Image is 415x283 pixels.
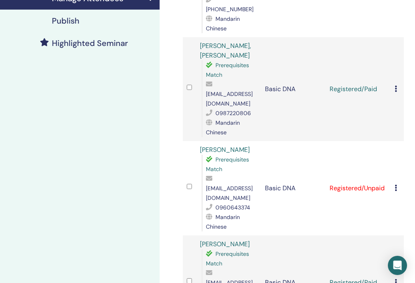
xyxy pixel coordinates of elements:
h4: Publish [52,16,79,26]
td: Basic DNA [261,141,326,235]
span: 0960643374 [215,204,250,211]
span: Prerequisites Match [206,62,249,78]
a: [PERSON_NAME] [200,240,250,248]
td: Basic DNA [261,37,326,141]
a: [PERSON_NAME] [200,145,250,154]
span: Prerequisites Match [206,156,249,173]
div: Open Intercom Messenger [388,256,407,275]
span: Mandarin Chinese [206,15,240,32]
span: Prerequisites Match [206,250,249,267]
span: [PHONE_NUMBER] [206,6,253,13]
span: Mandarin Chinese [206,213,240,230]
h4: Highlighted Seminar [52,38,128,48]
span: Mandarin Chinese [206,119,240,136]
span: [EMAIL_ADDRESS][DOMAIN_NAME] [206,185,253,201]
a: [PERSON_NAME], [PERSON_NAME] [200,42,251,60]
span: 0987220806 [215,110,251,117]
span: [EMAIL_ADDRESS][DOMAIN_NAME] [206,90,253,107]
